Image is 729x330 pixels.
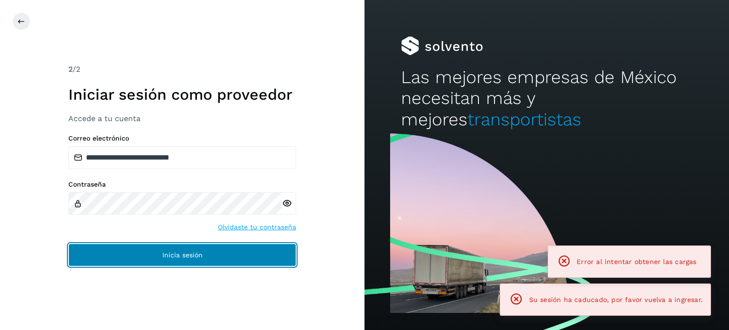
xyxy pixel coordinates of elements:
label: Correo electrónico [68,134,296,142]
a: Olvidaste tu contraseña [218,222,296,232]
div: /2 [68,64,296,75]
span: Error al intentar obtener las cargas [577,258,696,265]
h2: Las mejores empresas de México necesitan más y mejores [401,67,692,130]
span: Inicia sesión [162,252,203,258]
span: Su sesión ha caducado, por favor vuelva a ingresar. [529,296,703,303]
button: Inicia sesión [68,244,296,266]
h3: Accede a tu cuenta [68,114,296,123]
h1: Iniciar sesión como proveedor [68,85,296,104]
span: 2 [68,65,73,74]
label: Contraseña [68,180,296,189]
span: transportistas [467,109,581,130]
